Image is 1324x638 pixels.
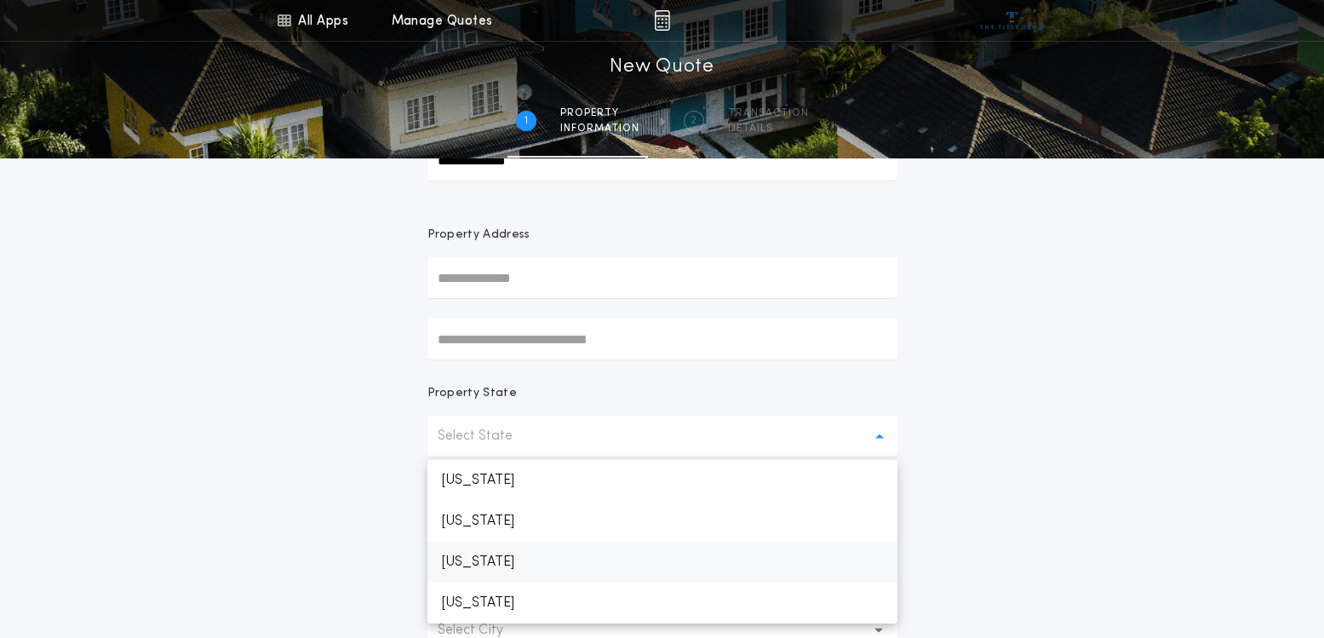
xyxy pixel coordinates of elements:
img: img [654,10,670,31]
p: [US_STATE] [427,501,897,542]
p: [US_STATE] [427,460,897,501]
p: Property Address [427,227,897,244]
p: Property State [427,385,517,402]
button: Select State [427,416,897,457]
h2: 1 [524,114,528,128]
img: vs-icon [980,12,1044,29]
span: Property [560,106,639,120]
span: Transaction [728,106,809,120]
h2: 2 [691,114,696,128]
h1: New Quote [610,54,714,81]
p: [US_STATE] [427,542,897,583]
span: information [560,122,639,135]
span: details [728,122,809,135]
p: [US_STATE] [427,583,897,624]
ul: Select State [427,460,897,624]
p: Select State [438,426,540,446]
input: Prepared For [427,140,897,181]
